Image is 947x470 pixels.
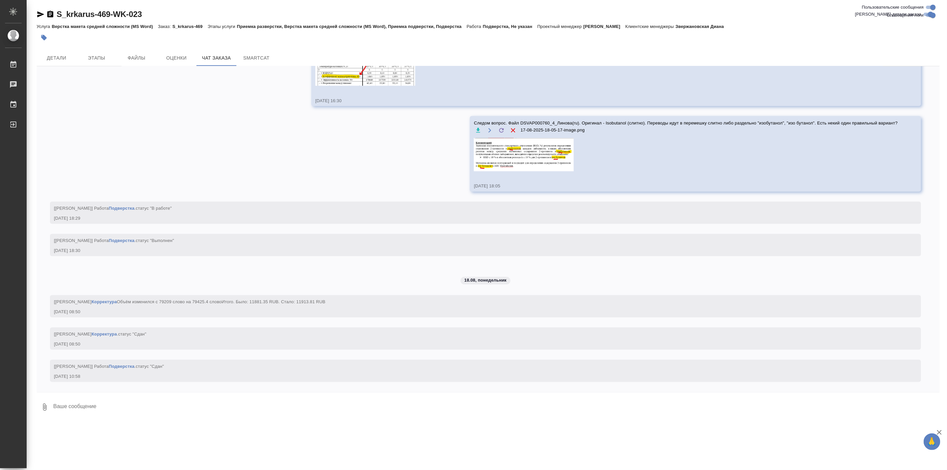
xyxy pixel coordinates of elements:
a: Подверстка [109,364,134,369]
span: Итого. Было: 11881.35 RUB. Стало: 11913.81 RUB [222,300,326,305]
div: [DATE] 08:50 [54,341,898,348]
button: Скопировать ссылку для ЯМессенджера [37,10,45,18]
label: Обновить файл [497,126,505,135]
span: [[PERSON_NAME]] Работа . [54,364,164,369]
p: Работа [467,24,483,29]
span: статус "Сдан" [118,332,147,337]
p: Клиентские менеджеры [625,24,676,29]
p: Подверстка, Не указан [483,24,537,29]
p: Заказ: [158,24,172,29]
div: [DATE] 10:58 [54,373,898,380]
button: 🙏 [924,433,940,450]
span: Следом вопрос. Файл DSVAP000760_4_Линова(ru). Оригинал - Isobutanol (слитно). Переводы идут в пер... [474,120,898,126]
div: [DATE] 16:30 [315,98,898,104]
span: статус "В работе" [136,206,172,211]
p: Проектный менеджер [537,24,583,29]
span: Пользовательские сообщения [862,4,924,11]
span: [PERSON_NAME] детали заказа [855,11,921,18]
span: [[PERSON_NAME] Объём изменился с 79209 слово на 79425.4 слово [54,300,325,305]
span: [[PERSON_NAME]] Работа . [54,238,174,243]
a: Подверстка [109,238,134,243]
span: Этапы [81,54,113,62]
a: Подверстка [109,206,134,211]
p: Этапы услуги [208,24,237,29]
p: Приемка разверстки, Верстка макета средней сложности (MS Word), Приемка подверстки, Подверстка [237,24,467,29]
img: 17-08-2025-18-05-17-image.png [474,138,574,172]
span: [[PERSON_NAME]] Работа . [54,206,172,211]
p: Верстка макета средней сложности (MS Word) [52,24,158,29]
span: Чат заказа [200,54,232,62]
span: 🙏 [926,435,938,449]
div: [DATE] 08:50 [54,309,898,316]
span: статус "Сдан" [136,364,164,369]
p: Звержановская Диана [676,24,729,29]
p: 18.08, понедельник [465,277,507,284]
div: [DATE] 18:30 [54,248,898,254]
button: Скопировать ссылку [46,10,54,18]
div: [DATE] 18:05 [474,183,898,190]
span: статус "Выполнен" [136,238,174,243]
span: Файлы [121,54,153,62]
span: Оповещения-логи [887,12,924,19]
span: 17-08-2025-18-05-17-image.png [520,127,585,134]
button: Открыть на драйве [485,126,494,135]
a: Корректура [92,332,117,337]
span: [[PERSON_NAME] . [54,332,147,337]
p: Услуга [37,24,52,29]
button: Скачать [474,126,482,135]
p: [PERSON_NAME] [583,24,625,29]
a: S_krkarus-469-WK-023 [57,10,142,19]
a: Корректура [92,300,117,305]
span: Детали [41,54,73,62]
button: Добавить тэг [37,30,51,45]
div: [DATE] 18:29 [54,215,898,222]
span: Оценки [160,54,192,62]
p: S_krkarus-469 [172,24,208,29]
button: Удалить файл [509,126,517,135]
span: SmartCat [240,54,272,62]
